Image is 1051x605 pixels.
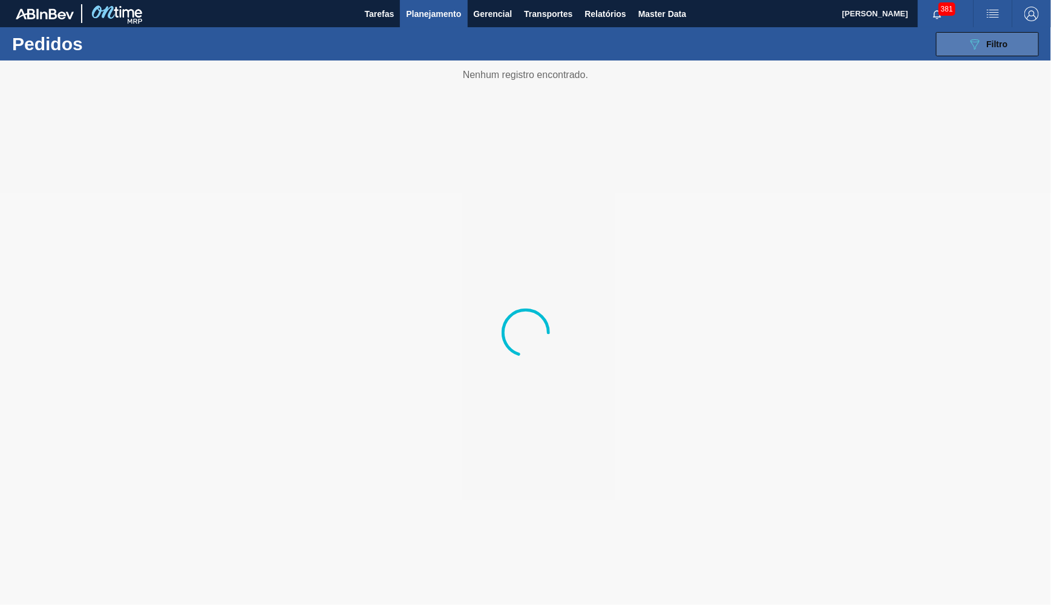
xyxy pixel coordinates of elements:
[986,7,1000,21] img: userActions
[584,7,626,21] span: Relatórios
[524,7,572,21] span: Transportes
[1024,7,1039,21] img: Logout
[918,5,957,22] button: Notificações
[474,7,512,21] span: Gerencial
[406,7,461,21] span: Planejamento
[365,7,395,21] span: Tarefas
[936,32,1039,56] button: Filtro
[987,39,1008,49] span: Filtro
[12,37,190,51] h1: Pedidos
[938,2,955,16] span: 381
[16,8,74,19] img: TNhmsLtSVTkK8tSr43FrP2fwEKptu5GPRR3wAAAABJRU5ErkJggg==
[638,7,686,21] span: Master Data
